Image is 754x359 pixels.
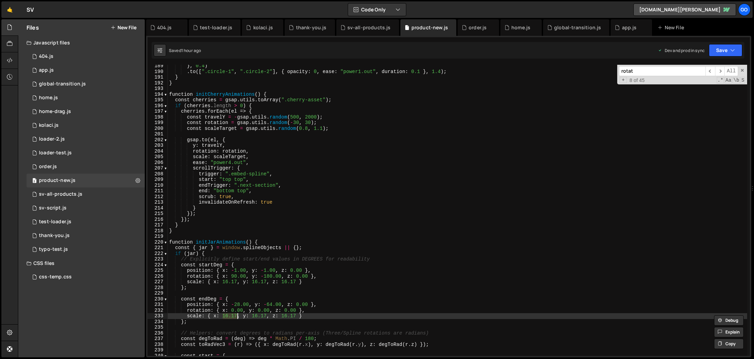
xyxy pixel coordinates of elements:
[169,48,201,53] div: Saved
[18,36,145,50] div: Javascript files
[738,3,751,16] a: go
[147,234,168,239] div: 219
[511,24,530,31] div: home.js
[147,330,168,336] div: 236
[147,154,168,160] div: 205
[147,319,168,325] div: 234
[725,77,732,84] span: CaseSensitive Search
[147,222,168,228] div: 217
[147,74,168,80] div: 191
[27,105,145,119] div: 14248/40457.js
[347,24,391,31] div: sv-all-products.js
[633,3,736,16] a: [DOMAIN_NAME][PERSON_NAME]
[181,48,201,53] div: 1 hour ago
[147,137,168,143] div: 202
[39,164,57,170] div: order.js
[27,229,145,243] div: 14248/42099.js
[147,194,168,200] div: 212
[147,199,168,205] div: 213
[658,24,686,31] div: New File
[27,146,145,160] div: 14248/42454.js
[32,178,37,184] span: 2
[147,109,168,114] div: 197
[27,187,145,201] div: 14248/36682.js
[147,80,168,86] div: 192
[39,246,68,253] div: typo-test.js
[147,177,168,183] div: 209
[147,171,168,177] div: 208
[39,122,59,129] div: kolaci.js
[147,97,168,103] div: 195
[147,92,168,98] div: 194
[147,183,168,188] div: 210
[39,95,58,101] div: home.js
[709,44,742,57] button: Save
[27,91,145,105] div: 14248/38890.js
[27,243,145,256] div: 14248/43355.js
[27,6,34,14] div: SV
[147,126,168,132] div: 200
[705,66,715,76] span: ​
[147,262,168,268] div: 224
[147,148,168,154] div: 204
[714,339,744,349] button: Copy
[27,160,145,174] div: 14248/41299.js
[715,66,725,76] span: ​
[27,119,145,132] div: 14248/45841.js
[39,205,67,211] div: sv-script.js
[27,24,39,31] h2: Files
[1,1,18,18] a: 🤙
[147,353,168,359] div: 240
[658,48,705,53] div: Dev and prod in sync
[39,150,72,156] div: loader-test.js
[147,69,168,75] div: 190
[39,109,71,115] div: home-drag.js
[348,3,406,16] button: Code Only
[157,24,172,31] div: 404.js
[27,270,145,284] div: 14248/38037.css
[147,228,168,234] div: 218
[627,78,648,83] span: 8 of 45
[39,81,86,87] div: global-transition.js
[147,274,168,279] div: 226
[147,143,168,148] div: 203
[733,77,740,84] span: Whole Word Search
[39,67,54,73] div: app.js
[147,302,168,308] div: 231
[147,256,168,262] div: 223
[147,103,168,109] div: 196
[741,77,745,84] span: Search In Selection
[554,24,601,31] div: global-transition.js
[39,233,70,239] div: thank-you.js
[714,315,744,326] button: Debug
[147,217,168,223] div: 216
[147,131,168,137] div: 201
[714,327,744,337] button: Explain
[39,274,72,280] div: css-temp.css
[147,290,168,296] div: 229
[147,251,168,257] div: 222
[27,77,145,91] div: 14248/41685.js
[147,342,168,348] div: 238
[18,256,145,270] div: CSS files
[147,325,168,330] div: 235
[147,268,168,274] div: 225
[147,279,168,285] div: 227
[296,24,327,31] div: thank-you.js
[39,177,75,184] div: product-new.js
[27,174,145,187] div: 14248/39945.js
[147,63,168,69] div: 189
[147,188,168,194] div: 211
[147,296,168,302] div: 230
[147,245,168,251] div: 221
[39,136,65,142] div: loader-2.js
[620,77,627,83] span: Toggle Replace mode
[39,219,71,225] div: test-loader.js
[27,50,145,63] div: 14248/46532.js
[253,24,273,31] div: kolaci.js
[39,191,82,197] div: sv-all-products.js
[411,24,448,31] div: product-new.js
[39,53,53,60] div: 404.js
[147,160,168,166] div: 206
[27,63,145,77] div: 14248/38152.js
